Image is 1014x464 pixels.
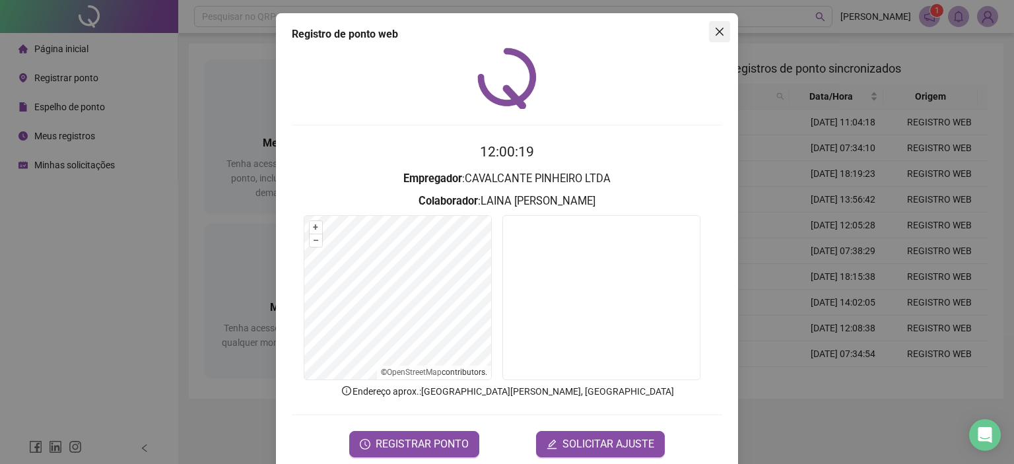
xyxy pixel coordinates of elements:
a: OpenStreetMap [387,368,442,377]
div: Registro de ponto web [292,26,722,42]
li: © contributors. [381,368,487,377]
span: SOLICITAR AJUSTE [562,436,654,452]
p: Endereço aprox. : [GEOGRAPHIC_DATA][PERSON_NAME], [GEOGRAPHIC_DATA] [292,384,722,399]
button: editSOLICITAR AJUSTE [536,431,665,457]
strong: Empregador [403,172,462,185]
button: Close [709,21,730,42]
h3: : LAINA [PERSON_NAME] [292,193,722,210]
div: Open Intercom Messenger [969,419,1001,451]
strong: Colaborador [419,195,478,207]
button: + [310,221,322,234]
img: QRPoint [477,48,537,109]
span: REGISTRAR PONTO [376,436,469,452]
span: clock-circle [360,439,370,449]
span: edit [547,439,557,449]
span: close [714,26,725,37]
time: 12:00:19 [480,144,534,160]
h3: : CAVALCANTE PINHEIRO LTDA [292,170,722,187]
span: info-circle [341,385,353,397]
button: – [310,234,322,247]
button: REGISTRAR PONTO [349,431,479,457]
